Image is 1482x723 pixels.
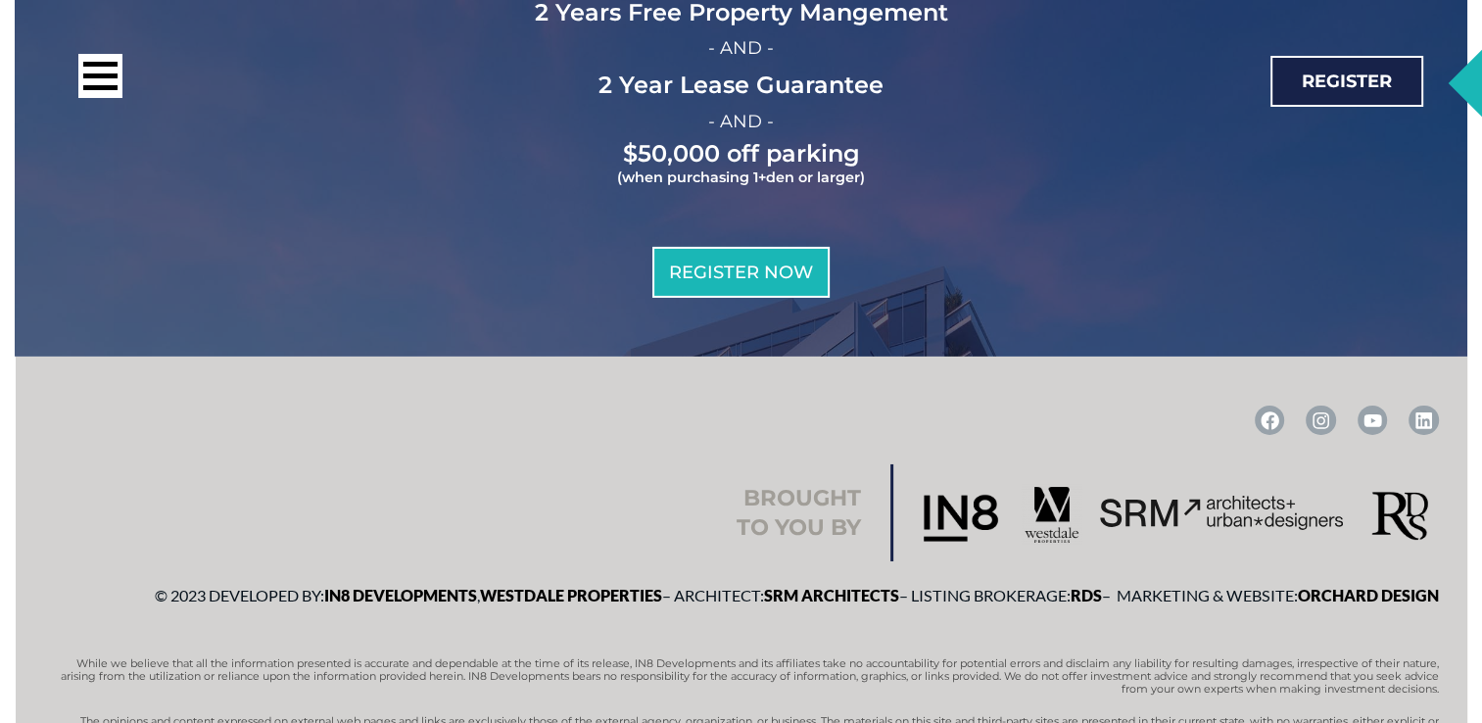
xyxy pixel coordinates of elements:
h2: $50,000 off parking [51,143,1432,188]
a: REgister Now [652,247,830,298]
span: (when purchasing 1+den or larger) [617,169,865,186]
a: RDS [1071,586,1102,604]
span: REgister Now [669,264,813,281]
h2: Brought to you by [737,484,861,542]
a: Orchard Design [1298,586,1439,604]
a: SRM Architects [764,586,899,604]
span: Register [1302,72,1392,90]
p: While we believe that all the information presented is accurate and dependable at the time of its... [45,657,1439,697]
p: © 2023 Developed by: , – Architect: – Listing Brokerage: – Marketing & Website: [45,581,1439,610]
a: Register [1270,56,1423,107]
a: Westdale Properties [480,586,662,604]
a: IN8 Developments [324,586,477,604]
